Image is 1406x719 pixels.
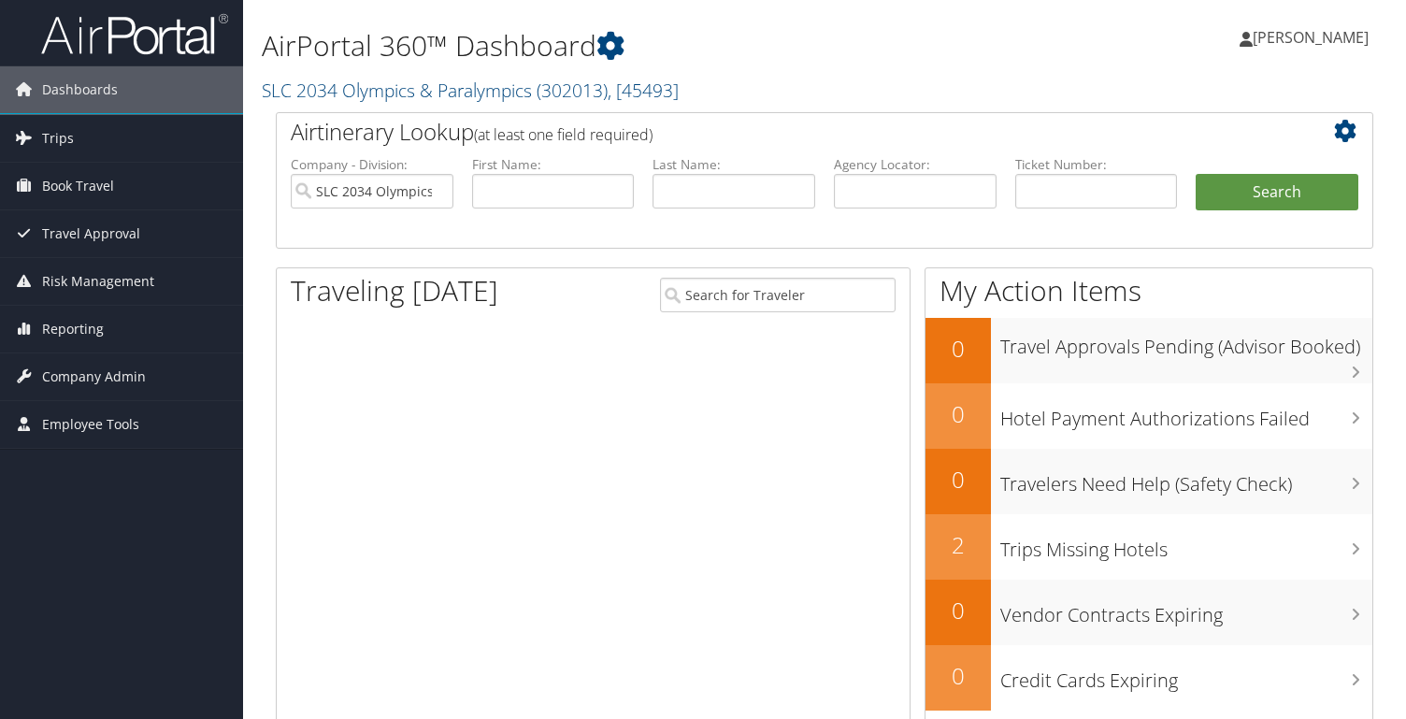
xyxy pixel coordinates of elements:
a: 0Vendor Contracts Expiring [925,580,1372,645]
h2: Airtinerary Lookup [291,116,1267,148]
a: 0Credit Cards Expiring [925,645,1372,711]
h1: My Action Items [925,271,1372,310]
span: Reporting [42,306,104,352]
a: SLC 2034 Olympics & Paralympics [262,78,679,103]
label: Last Name: [653,155,815,174]
span: Trips [42,115,74,162]
span: ( 302013 ) [537,78,608,103]
label: First Name: [472,155,635,174]
button: Search [1196,174,1358,211]
h2: 2 [925,529,991,561]
a: 0Travel Approvals Pending (Advisor Booked) [925,318,1372,383]
span: (at least one field required) [474,124,653,145]
span: Risk Management [42,258,154,305]
h2: 0 [925,464,991,496]
h1: AirPortal 360™ Dashboard [262,26,1012,65]
span: Company Admin [42,353,146,400]
label: Agency Locator: [834,155,997,174]
span: Travel Approval [42,210,140,257]
span: Book Travel [42,163,114,209]
h2: 0 [925,595,991,626]
label: Company - Division: [291,155,453,174]
h2: 0 [925,333,991,365]
img: airportal-logo.png [41,12,228,56]
span: Dashboards [42,66,118,113]
h3: Credit Cards Expiring [1000,658,1372,694]
h3: Travelers Need Help (Safety Check) [1000,462,1372,497]
a: 0Travelers Need Help (Safety Check) [925,449,1372,514]
h2: 0 [925,398,991,430]
h3: Hotel Payment Authorizations Failed [1000,396,1372,432]
span: Employee Tools [42,401,139,448]
h3: Travel Approvals Pending (Advisor Booked) [1000,324,1372,360]
a: 2Trips Missing Hotels [925,514,1372,580]
h3: Vendor Contracts Expiring [1000,593,1372,628]
h1: Traveling [DATE] [291,271,498,310]
h3: Trips Missing Hotels [1000,527,1372,563]
input: Search for Traveler [660,278,896,312]
span: [PERSON_NAME] [1253,27,1369,48]
span: , [ 45493 ] [608,78,679,103]
a: 0Hotel Payment Authorizations Failed [925,383,1372,449]
a: [PERSON_NAME] [1240,9,1387,65]
label: Ticket Number: [1015,155,1178,174]
h2: 0 [925,660,991,692]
